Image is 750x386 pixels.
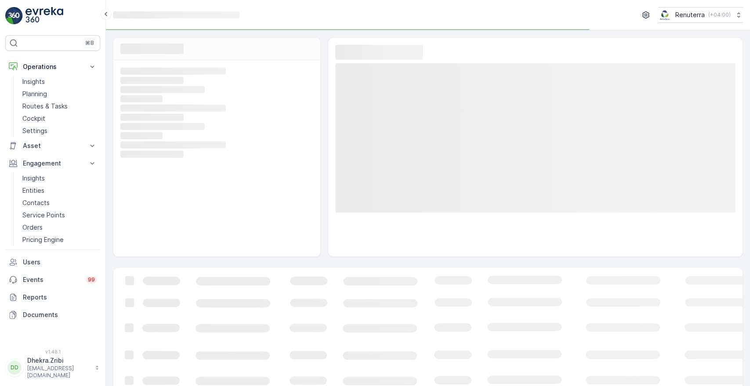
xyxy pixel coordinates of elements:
[25,7,63,25] img: logo_light-DOdMpM7g.png
[22,174,45,183] p: Insights
[5,137,100,155] button: Asset
[19,100,100,112] a: Routes & Tasks
[23,310,97,319] p: Documents
[19,197,100,209] a: Contacts
[19,125,100,137] a: Settings
[5,58,100,76] button: Operations
[658,7,743,23] button: Renuterra(+04:00)
[22,235,64,244] p: Pricing Engine
[23,293,97,302] p: Reports
[23,275,81,284] p: Events
[5,289,100,306] a: Reports
[19,76,100,88] a: Insights
[5,306,100,324] a: Documents
[22,90,47,98] p: Planning
[5,253,100,271] a: Users
[7,361,22,375] div: DD
[23,159,83,168] p: Engagement
[5,155,100,172] button: Engagement
[23,141,83,150] p: Asset
[5,349,100,354] span: v 1.48.1
[19,221,100,234] a: Orders
[22,198,50,207] p: Contacts
[675,11,705,19] p: Renuterra
[27,365,91,379] p: [EMAIL_ADDRESS][DOMAIN_NAME]
[88,276,95,283] p: 99
[5,356,100,379] button: DDDhekra.Zribi[EMAIL_ADDRESS][DOMAIN_NAME]
[22,126,47,135] p: Settings
[19,234,100,246] a: Pricing Engine
[5,7,23,25] img: logo
[19,209,100,221] a: Service Points
[5,271,100,289] a: Events99
[27,356,91,365] p: Dhekra.Zribi
[708,11,731,18] p: ( +04:00 )
[23,62,83,71] p: Operations
[22,223,43,232] p: Orders
[22,77,45,86] p: Insights
[19,112,100,125] a: Cockpit
[19,184,100,197] a: Entities
[85,40,94,47] p: ⌘B
[22,114,45,123] p: Cockpit
[22,186,44,195] p: Entities
[22,211,65,220] p: Service Points
[22,102,68,111] p: Routes & Tasks
[19,88,100,100] a: Planning
[23,258,97,267] p: Users
[19,172,100,184] a: Insights
[658,10,672,20] img: Screenshot_2024-07-26_at_13.33.01.png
